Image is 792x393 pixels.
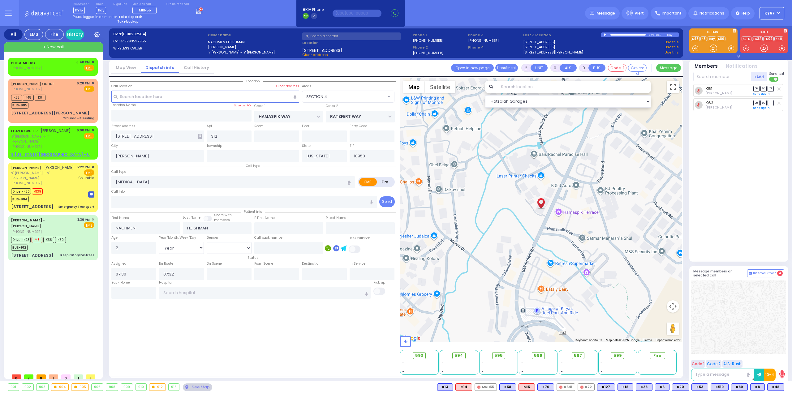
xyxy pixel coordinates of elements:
span: 0 [37,374,46,379]
div: BLS [618,383,633,391]
img: red-radio-icon.svg [580,386,583,389]
span: DR [753,86,760,92]
a: K62 [705,100,713,105]
div: Trauma - Bleeding [63,116,94,121]
span: SECTION 4 [306,94,327,100]
div: 910 [136,384,147,391]
a: K51 [705,86,712,91]
div: [STREET_ADDRESS] [11,252,54,258]
div: BLS [672,383,689,391]
button: Members [695,63,718,70]
span: Call type [243,164,263,168]
div: K53 [691,383,708,391]
label: Back Home [111,280,130,285]
span: KY67 [764,11,775,16]
button: Toggle fullscreen view [667,81,679,93]
div: K6 [655,383,669,391]
label: EMS [359,178,377,186]
span: Fire [653,352,661,359]
img: red-radio-icon.svg [477,386,480,389]
div: MRH55 [475,383,497,391]
a: KJFD [742,36,751,41]
div: M14 [455,383,472,391]
span: [PHONE_NUMBER] [11,229,42,234]
span: SO [760,86,767,92]
span: K58 [43,237,54,243]
div: Bay [667,32,679,37]
div: BLS [499,383,516,391]
span: BUS-905 [11,102,28,109]
span: ר' [PERSON_NAME] - ר' [PERSON_NAME] [11,134,75,144]
label: Call Info [111,189,125,194]
img: message-box.svg [88,191,94,198]
label: Cross 1 [254,104,265,109]
div: ALS [455,383,472,391]
label: Cross 2 [326,104,338,109]
button: UNIT [531,64,548,72]
label: Dispatcher [73,2,89,6]
label: State [302,143,311,148]
img: red-radio-icon.svg [559,386,562,389]
div: [STREET_ADDRESS] [11,204,54,210]
div: 0:00 [649,31,654,38]
label: [PERSON_NAME] [208,45,300,50]
a: [STREET_ADDRESS] [523,40,555,45]
span: Important [662,11,682,16]
div: 904 [51,384,69,391]
button: Notifications [726,63,758,70]
span: K48 [23,95,34,101]
label: Cad: [113,32,206,37]
label: Use Callback [349,236,370,241]
a: K8 [700,36,707,41]
div: 1:11 [656,31,661,38]
a: FD32 [752,36,763,41]
label: On Scene [207,261,222,266]
label: [PHONE_NUMBER] [413,50,443,55]
span: M139 [32,188,43,194]
a: [STREET_ADDRESS][PERSON_NAME] [523,50,583,55]
span: Jacob Glauber [705,91,732,96]
label: Areas [302,84,311,89]
span: - [600,365,602,369]
input: Search a contact [302,32,401,40]
div: Respiratory Distress [60,253,94,258]
span: - [402,360,404,365]
label: WIRELESS CALLER [113,46,206,51]
span: 1 [49,374,58,379]
label: Last 3 location [523,32,601,38]
span: - [402,369,404,374]
span: [PHONE_NUMBER] [11,66,42,70]
span: - [402,365,404,369]
u: EMS [86,134,93,139]
span: 0 [12,374,21,379]
span: [0918202504] [122,32,146,36]
span: 1 [74,374,83,379]
label: [PHONE_NUMBER] [413,38,443,43]
label: ZIP [350,143,354,148]
div: 901 [8,384,19,391]
div: 905 [71,384,88,391]
span: Columbia [79,176,94,180]
span: Other building occupants [198,134,202,139]
label: Turn off text [769,76,779,82]
span: Alert [635,11,644,16]
label: Age [111,235,118,240]
span: - [482,365,484,369]
span: 6:28 PM [77,81,90,86]
div: BLS [437,383,453,391]
div: See map [183,383,212,391]
div: K13 [437,383,453,391]
input: Search location [497,81,651,93]
span: - [561,365,563,369]
span: 5:22 PM [77,165,90,169]
span: Phone 2 [413,45,466,50]
label: Pick up [373,280,385,285]
span: 1 [86,374,95,379]
span: Internal Chat [753,271,776,276]
a: PLACE METRO [11,60,35,65]
span: Yoel Friedrich [705,105,732,110]
span: Status [244,255,261,260]
label: City [111,143,118,148]
span: BUS-904 [11,196,29,202]
span: - [561,360,563,365]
